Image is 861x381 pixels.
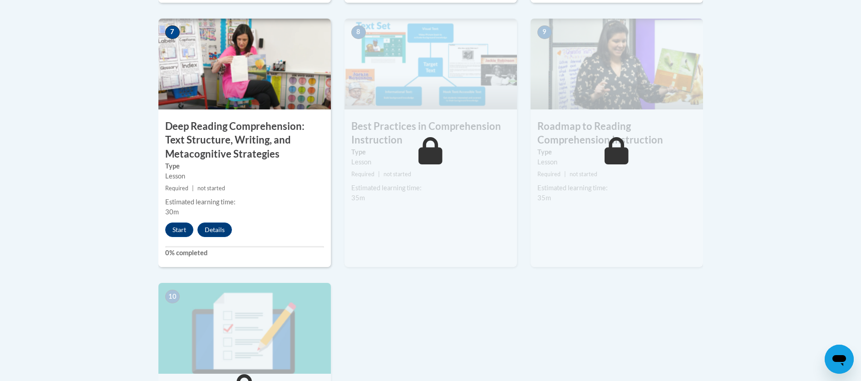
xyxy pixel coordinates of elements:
span: Required [537,171,561,178]
img: Course Image [531,19,703,109]
span: | [564,171,566,178]
button: Start [165,223,193,237]
span: 8 [351,25,366,39]
div: Lesson [351,157,510,167]
div: Lesson [165,171,324,181]
span: | [192,185,194,192]
h3: Best Practices in Comprehension Instruction [344,119,517,148]
label: Type [537,147,696,157]
iframe: Button to launch messaging window [825,345,854,374]
span: Required [351,171,374,178]
label: 0% completed [165,248,324,258]
h3: Deep Reading Comprehension: Text Structure, Writing, and Metacognitive Strategies [158,119,331,161]
button: Details [197,223,232,237]
span: 7 [165,25,180,39]
div: Estimated learning time: [537,183,696,193]
label: Type [351,147,510,157]
span: not started [570,171,597,178]
span: not started [384,171,411,178]
div: Lesson [537,157,696,167]
img: Course Image [344,19,517,109]
span: 30m [165,208,179,216]
span: Required [165,185,188,192]
span: | [378,171,380,178]
span: 35m [351,194,365,202]
div: Estimated learning time: [351,183,510,193]
span: not started [197,185,225,192]
label: Type [165,161,324,171]
div: Estimated learning time: [165,197,324,207]
h3: Roadmap to Reading Comprehension Instruction [531,119,703,148]
span: 10 [165,290,180,303]
img: Course Image [158,283,331,374]
img: Course Image [158,19,331,109]
span: 9 [537,25,552,39]
span: 35m [537,194,551,202]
